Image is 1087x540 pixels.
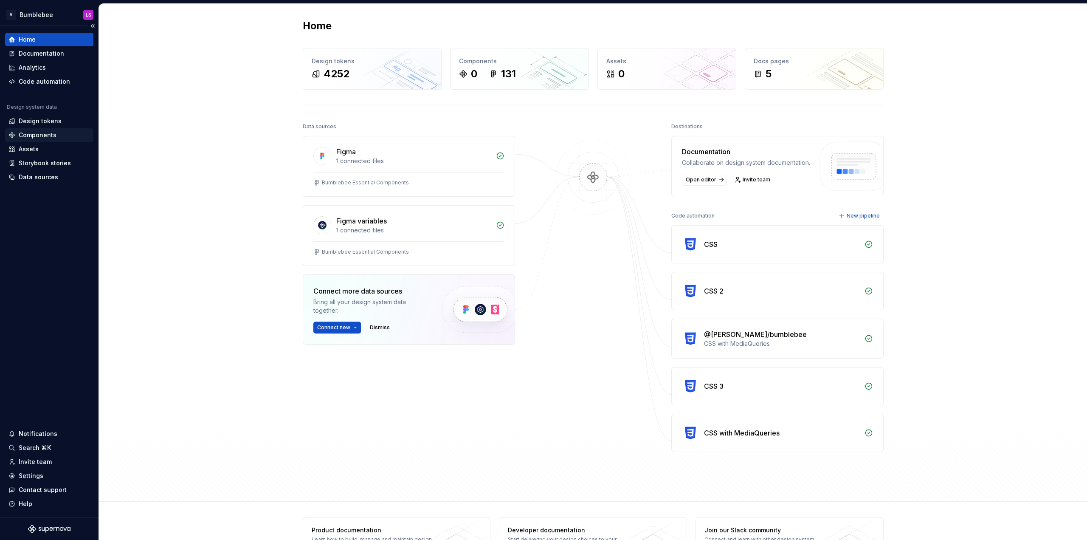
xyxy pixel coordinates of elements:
[5,427,93,441] button: Notifications
[28,525,70,533] svg: Supernova Logo
[471,67,477,81] div: 0
[312,57,433,65] div: Design tokens
[682,147,810,157] div: Documentation
[745,48,884,90] a: Docs pages5
[19,472,43,480] div: Settings
[5,170,93,184] a: Data sources
[303,205,515,266] a: Figma variables1 connected filesBumblebee Essential Components
[5,33,93,46] a: Home
[5,156,93,170] a: Storybook stories
[19,430,57,438] div: Notifications
[19,131,56,139] div: Components
[5,61,93,74] a: Analytics
[336,157,491,165] div: 1 connected files
[303,121,336,133] div: Data sources
[19,159,71,167] div: Storybook stories
[322,179,409,186] div: Bumblebee Essential Components
[19,145,39,153] div: Assets
[704,239,718,249] div: CSS
[366,322,394,334] button: Dismiss
[5,114,93,128] a: Design tokens
[732,174,774,186] a: Invite team
[754,57,875,65] div: Docs pages
[5,469,93,483] a: Settings
[618,67,625,81] div: 0
[5,75,93,88] a: Code automation
[370,324,390,331] span: Dismiss
[19,444,51,452] div: Search ⌘K
[313,298,428,315] div: Bring all your design system data together.
[19,458,52,466] div: Invite team
[5,497,93,511] button: Help
[313,286,428,296] div: Connect more data sources
[766,67,772,81] div: 5
[5,441,93,455] button: Search ⌘K
[19,35,36,44] div: Home
[704,286,724,296] div: CSS 2
[704,428,780,438] div: CSS with MediaQueries
[324,67,349,81] div: 4252
[5,47,93,60] a: Documentation
[87,20,99,32] button: Collapse sidebar
[671,210,715,222] div: Code automation
[847,212,880,219] span: New pipeline
[19,77,70,86] div: Code automation
[303,19,332,33] h2: Home
[501,67,516,81] div: 131
[671,121,703,133] div: Destinations
[704,526,828,534] div: Join our Slack community
[704,339,859,348] div: CSS with MediaQueries
[508,526,631,534] div: Developer documentation
[19,63,46,72] div: Analytics
[336,226,491,235] div: 1 connected files
[2,6,97,24] button: VBumblebeeLS
[313,322,361,334] button: Connect new
[5,128,93,142] a: Components
[6,10,16,20] div: V
[704,381,724,391] div: CSS 3
[682,158,810,167] div: Collaborate on design system documentation.
[19,173,58,181] div: Data sources
[686,176,716,183] span: Open editor
[743,176,770,183] span: Invite team
[20,11,53,19] div: Bumblebee
[312,526,435,534] div: Product documentation
[606,57,727,65] div: Assets
[682,174,727,186] a: Open editor
[303,48,442,90] a: Design tokens4252
[5,455,93,469] a: Invite team
[322,249,409,255] div: Bumblebee Essential Components
[317,324,350,331] span: Connect new
[19,49,64,58] div: Documentation
[19,500,32,508] div: Help
[336,147,356,157] div: Figma
[836,210,884,222] button: New pipeline
[7,104,57,110] div: Design system data
[459,57,580,65] div: Components
[86,11,91,18] div: LS
[597,48,736,90] a: Assets0
[5,483,93,497] button: Contact support
[5,142,93,156] a: Assets
[336,216,387,226] div: Figma variables
[704,329,807,339] div: @[PERSON_NAME]/bumblebee
[450,48,589,90] a: Components0131
[19,486,67,494] div: Contact support
[19,117,62,125] div: Design tokens
[303,136,515,197] a: Figma1 connected filesBumblebee Essential Components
